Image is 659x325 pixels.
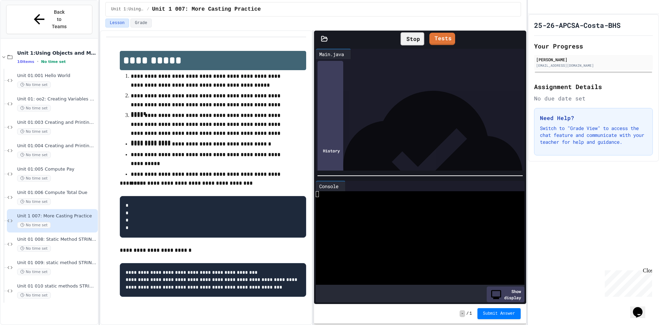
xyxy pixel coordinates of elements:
span: Unit 01 008: Static Method STRING Ex 1.12 Fight Song [17,237,96,242]
span: No time set [17,105,51,111]
div: [EMAIL_ADDRESS][DOMAIN_NAME] [536,63,651,68]
iframe: chat widget [602,268,652,297]
div: Chat with us now!Close [3,3,47,44]
span: Unit 01:005 Compute Pay [17,166,96,172]
div: [PERSON_NAME] [536,56,651,63]
span: No time set [17,245,51,252]
span: / [147,7,149,12]
span: No time set [17,198,51,205]
button: Back to Teams [6,5,92,34]
span: No time set [17,128,51,135]
span: • [37,59,38,64]
h2: Your Progress [534,41,653,51]
span: Unit 1:Using Objects and Methods [17,50,96,56]
h2: Assignment Details [534,82,653,91]
button: Grade [130,19,152,28]
span: Back to Teams [51,9,67,30]
h3: Need Help? [540,114,647,122]
span: No time set [17,292,51,299]
iframe: chat widget [630,297,652,318]
span: Unit 1 007: More Casting Practice [152,5,261,13]
span: Unit 01 010 static methods STRING BANNERS [17,283,96,289]
p: Switch to "Grade View" to access the chat feature and communicate with your teacher for help and ... [540,125,647,145]
span: Unit 01:006 Compute Total Due [17,190,96,196]
span: No time set [17,222,51,228]
span: No time set [17,152,51,158]
span: Unit 01 009: static method STRING Los hombres no lloran [17,260,96,266]
h1: 25-26-APCSA-Costa-BHS [534,20,621,30]
span: Unit 1 007: More Casting Practice [17,213,96,219]
span: Unit 01:003 Creating and Printing Variables 3 [17,120,96,126]
span: Unit 01:001 Hello World [17,73,96,79]
span: No time set [41,59,66,64]
button: Lesson [105,19,129,28]
span: No time set [17,82,51,88]
span: No time set [17,269,51,275]
span: 10 items [17,59,34,64]
span: Unit 1:Using Objects and Methods [111,7,144,12]
span: Unit 01:004 Creating and Printing Variables 5 [17,143,96,149]
span: Unit 01: oo2: Creating Variables and Printing [17,96,96,102]
div: No due date set [534,94,653,102]
span: No time set [17,175,51,182]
